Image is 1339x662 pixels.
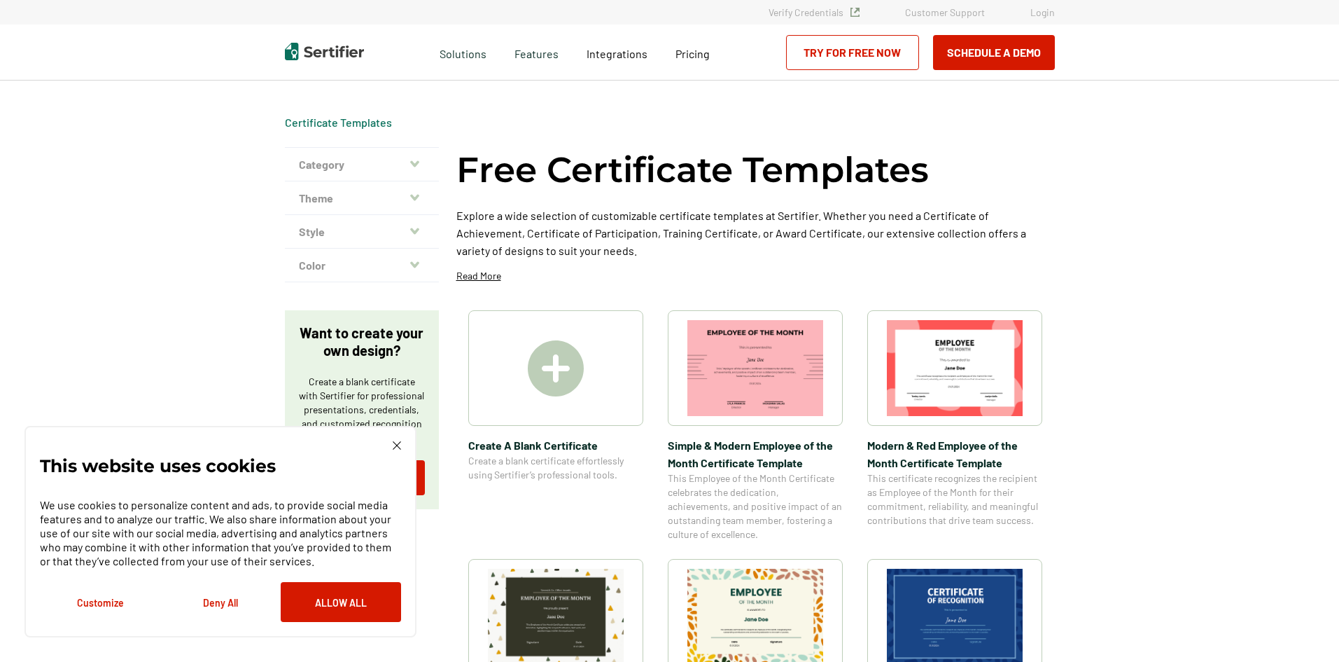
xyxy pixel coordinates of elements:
img: Modern & Red Employee of the Month Certificate Template [887,320,1023,416]
a: Simple & Modern Employee of the Month Certificate TemplateSimple & Modern Employee of the Month C... [668,310,843,542]
p: Create a blank certificate with Sertifier for professional presentations, credentials, and custom... [299,375,425,445]
p: Read More [456,269,501,283]
img: Cookie Popup Close [393,441,401,450]
button: Schedule a Demo [933,35,1055,70]
img: Verified [850,8,860,17]
a: Try for Free Now [786,35,919,70]
img: Simple & Modern Employee of the Month Certificate Template [687,320,823,416]
button: Theme [285,181,439,215]
span: Modern & Red Employee of the Month Certificate Template [867,436,1042,471]
span: Integrations [587,47,647,60]
p: This website uses cookies [40,459,276,473]
span: Certificate Templates [285,116,392,130]
a: Verify Credentials [769,6,860,18]
button: Color [285,249,439,282]
div: Breadcrumb [285,116,392,130]
button: Deny All [160,582,281,622]
img: Create A Blank Certificate [528,340,584,396]
span: Features [514,43,559,61]
a: Modern & Red Employee of the Month Certificate TemplateModern & Red Employee of the Month Certifi... [867,310,1042,542]
a: Pricing [675,43,710,61]
a: Integrations [587,43,647,61]
a: Certificate Templates [285,116,392,129]
a: Login [1030,6,1055,18]
span: Pricing [675,47,710,60]
span: This Employee of the Month Certificate celebrates the dedication, achievements, and positive impa... [668,471,843,542]
button: Customize [40,582,160,622]
button: Style [285,215,439,249]
span: Create A Blank Certificate [468,436,643,454]
span: This certificate recognizes the recipient as Employee of the Month for their commitment, reliabil... [867,471,1042,527]
button: Category [285,148,439,181]
a: Customer Support [905,6,985,18]
img: Sertifier | Digital Credentialing Platform [285,43,364,60]
h1: Free Certificate Templates [456,147,929,193]
button: Allow All [281,582,401,622]
p: Want to create your own design? [299,324,425,359]
p: Explore a wide selection of customizable certificate templates at Sertifier. Whether you need a C... [456,207,1055,259]
span: Create a blank certificate effortlessly using Sertifier’s professional tools. [468,454,643,482]
span: Solutions [440,43,486,61]
p: We use cookies to personalize content and ads, to provide social media features and to analyze ou... [40,498,401,568]
span: Simple & Modern Employee of the Month Certificate Template [668,436,843,471]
